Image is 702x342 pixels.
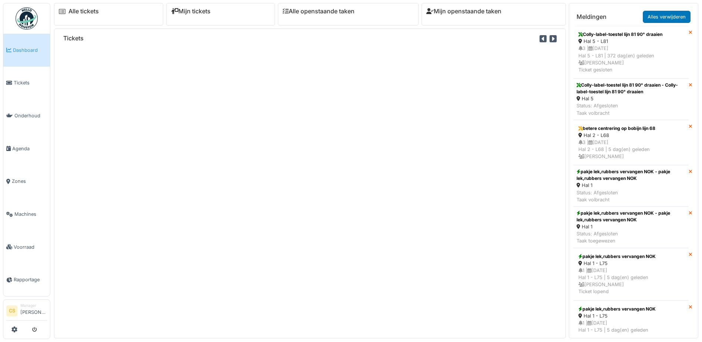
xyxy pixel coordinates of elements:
[3,132,50,165] a: Agenda
[3,264,50,296] a: Rapportage
[14,244,47,251] span: Voorraad
[578,45,684,73] div: 3 | [DATE] Hal 5 - L81 | 372 dag(en) geleden [PERSON_NAME] Ticket gesloten
[578,260,684,267] div: Hal 1 - L75
[577,168,686,182] div: pakje lek,rubbers vervangen NOK - pakje lek,rubbers vervangen NOK
[574,26,689,78] a: Colly-label-toestel lijn 81 90° draaien Hal 5 - L81 3 |[DATE]Hal 5 - L81 | 372 dag(en) geleden [P...
[3,231,50,264] a: Voorraad
[3,34,50,67] a: Dashboard
[3,198,50,231] a: Machines
[574,120,689,165] a: betere centrering op bobijn lijn 68 Hal 2 - L68 3 |[DATE]Hal 2 - L68 | 5 dag(en) geleden [PERSON_...
[3,165,50,198] a: Zones
[578,267,684,295] div: 1 | [DATE] Hal 1 - L75 | 5 dag(en) geleden [PERSON_NAME] Ticket lopend
[578,31,684,38] div: Colly-label-toestel lijn 81 90° draaien
[12,145,47,152] span: Agenda
[574,248,689,301] a: pakje lek,rubbers vervangen NOK Hal 1 - L75 1 |[DATE]Hal 1 - L75 | 5 dag(en) geleden [PERSON_NAME...
[68,8,99,15] a: Alle tickets
[578,38,684,45] div: Hal 5 - L81
[3,67,50,100] a: Tickets
[574,165,689,207] a: pakje lek,rubbers vervangen NOK - pakje lek,rubbers vervangen NOK Hal 1 Status: AfgeslotenTaak vo...
[577,223,686,230] div: Hal 1
[577,210,686,223] div: pakje lek,rubbers vervangen NOK - pakje lek,rubbers vervangen NOK
[20,303,47,319] li: [PERSON_NAME]
[63,35,84,42] h6: Tickets
[16,7,38,30] img: Badge_color-CXgf-gQk.svg
[578,132,684,139] div: Hal 2 - L68
[283,8,355,15] a: Alle openstaande taken
[3,99,50,132] a: Onderhoud
[577,182,686,189] div: Hal 1
[14,112,47,119] span: Onderhoud
[577,189,686,203] div: Status: Afgesloten Taak volbracht
[643,11,691,23] a: Alles verwijderen
[578,312,684,319] div: Hal 1 - L75
[426,8,501,15] a: Mijn openstaande taken
[578,139,684,160] div: 3 | [DATE] Hal 2 - L68 | 5 dag(en) geleden [PERSON_NAME]
[13,47,47,54] span: Dashboard
[12,178,47,185] span: Zones
[14,276,47,283] span: Rapportage
[577,102,686,116] div: Status: Afgesloten Taak volbracht
[578,253,684,260] div: pakje lek,rubbers vervangen NOK
[14,211,47,218] span: Machines
[171,8,211,15] a: Mijn tickets
[6,305,17,316] li: CS
[577,13,607,20] h6: Meldingen
[6,303,47,321] a: CS Manager[PERSON_NAME]
[577,95,686,102] div: Hal 5
[20,303,47,308] div: Manager
[578,125,684,132] div: betere centrering op bobijn lijn 68
[14,79,47,86] span: Tickets
[578,306,684,312] div: pakje lek,rubbers vervangen NOK
[577,82,686,95] div: Colly-label-toestel lijn 81 90° draaien - Colly-label-toestel lijn 81 90° draaien
[574,207,689,248] a: pakje lek,rubbers vervangen NOK - pakje lek,rubbers vervangen NOK Hal 1 Status: AfgeslotenTaak to...
[574,78,689,120] a: Colly-label-toestel lijn 81 90° draaien - Colly-label-toestel lijn 81 90° draaien Hal 5 Status: A...
[577,230,686,244] div: Status: Afgesloten Taak toegewezen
